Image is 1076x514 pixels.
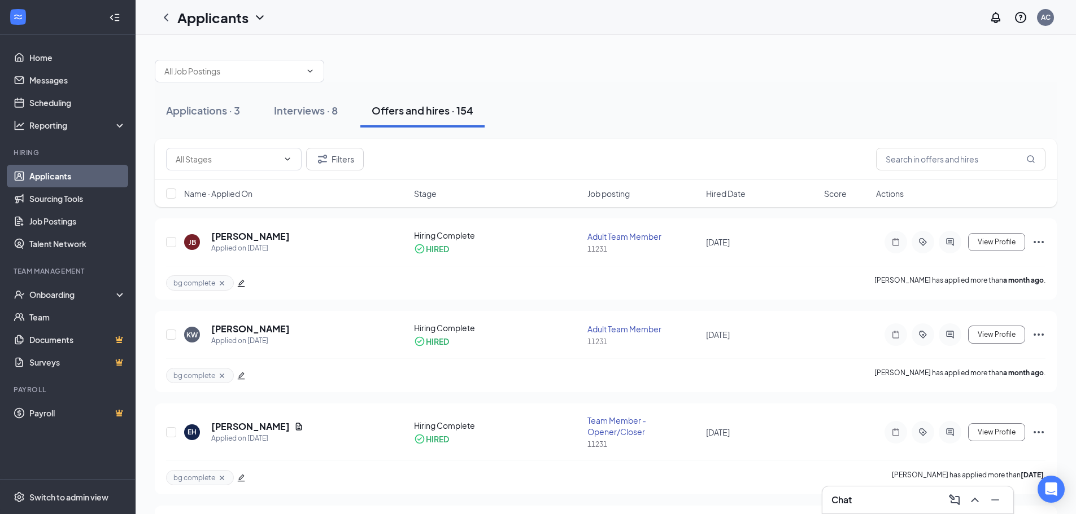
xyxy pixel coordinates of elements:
div: Switch to admin view [29,491,108,503]
div: Reporting [29,120,127,131]
svg: QuestionInfo [1014,11,1027,24]
svg: ActiveChat [943,428,957,437]
h5: [PERSON_NAME] [211,323,290,335]
a: DocumentsCrown [29,328,126,351]
svg: WorkstreamLogo [12,11,24,23]
b: a month ago [1003,276,1044,284]
div: KW [186,330,198,340]
svg: Note [889,330,903,339]
svg: CheckmarkCircle [414,336,425,347]
b: [DATE] [1021,471,1044,479]
span: View Profile [978,331,1016,339]
input: All Job Postings [164,65,301,77]
span: Score [824,188,847,199]
svg: ChevronLeft [159,11,173,24]
div: Payroll [14,385,124,394]
svg: Ellipses [1032,235,1045,249]
div: Applied on [DATE] [211,335,290,346]
div: Onboarding [29,289,116,300]
span: bg complete [173,371,215,380]
svg: CheckmarkCircle [414,243,425,254]
div: Team Member - Opener/Closer [587,415,699,437]
a: Scheduling [29,91,126,114]
a: Team [29,306,126,328]
div: Hiring Complete [414,322,581,333]
div: Applications · 3 [166,103,240,117]
div: JB [189,238,196,247]
div: Open Intercom Messenger [1038,476,1065,503]
svg: Cross [217,279,226,288]
button: ComposeMessage [946,491,964,509]
span: [DATE] [706,237,730,247]
svg: Minimize [988,493,1002,507]
svg: MagnifyingGlass [1026,155,1035,164]
span: Hired Date [706,188,746,199]
div: Adult Team Member [587,323,699,335]
svg: Note [889,238,903,247]
p: [PERSON_NAME] has applied more than . [874,368,1045,383]
p: [PERSON_NAME] has applied more than . [874,275,1045,291]
h3: Chat [831,494,852,506]
span: Name · Applied On [184,188,252,199]
svg: ActiveTag [916,428,930,437]
button: Filter Filters [306,148,364,170]
div: 11231 [587,244,699,254]
div: Hiring [14,148,124,157]
a: Messages [29,69,126,91]
div: 11231 [587,440,699,449]
div: Applied on [DATE] [211,433,303,444]
svg: ActiveTag [916,238,930,247]
a: SurveysCrown [29,351,126,374]
div: Team Management [14,266,124,276]
span: edit [237,279,245,287]
svg: ComposeMessage [948,493,961,507]
span: Job posting [587,188,630,199]
svg: ChevronDown [306,67,315,76]
div: HIRED [426,243,449,254]
svg: ChevronDown [283,155,292,164]
button: Minimize [986,491,1004,509]
button: View Profile [968,233,1025,251]
span: Stage [414,188,437,199]
button: View Profile [968,326,1025,344]
div: Applied on [DATE] [211,243,290,254]
p: [PERSON_NAME] has applied more than . [892,470,1045,485]
div: EH [188,427,197,437]
h1: Applicants [177,8,249,27]
svg: Cross [217,371,226,380]
svg: ActiveChat [943,330,957,339]
a: Talent Network [29,232,126,255]
a: Job Postings [29,210,126,232]
button: View Profile [968,423,1025,441]
svg: Cross [217,473,226,482]
span: [DATE] [706,427,730,437]
input: Search in offers and hires [876,148,1045,170]
a: Sourcing Tools [29,187,126,210]
div: HIRED [426,336,449,347]
a: PayrollCrown [29,402,126,424]
div: 11231 [587,337,699,346]
span: Actions [876,188,904,199]
span: edit [237,372,245,380]
a: Applicants [29,165,126,187]
svg: Settings [14,491,25,503]
button: ChevronUp [966,491,984,509]
div: AC [1041,12,1051,22]
span: [DATE] [706,330,730,340]
svg: Note [889,428,903,437]
h5: [PERSON_NAME] [211,420,290,433]
svg: Ellipses [1032,425,1045,439]
svg: ChevronDown [253,11,267,24]
span: View Profile [978,428,1016,436]
div: Offers and hires · 154 [372,103,473,117]
svg: Collapse [109,12,120,23]
svg: Document [294,422,303,431]
div: Adult Team Member [587,231,699,242]
svg: UserCheck [14,289,25,300]
svg: ChevronUp [968,493,982,507]
span: bg complete [173,473,215,482]
div: Hiring Complete [414,420,581,431]
svg: Analysis [14,120,25,131]
svg: Notifications [989,11,1003,24]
